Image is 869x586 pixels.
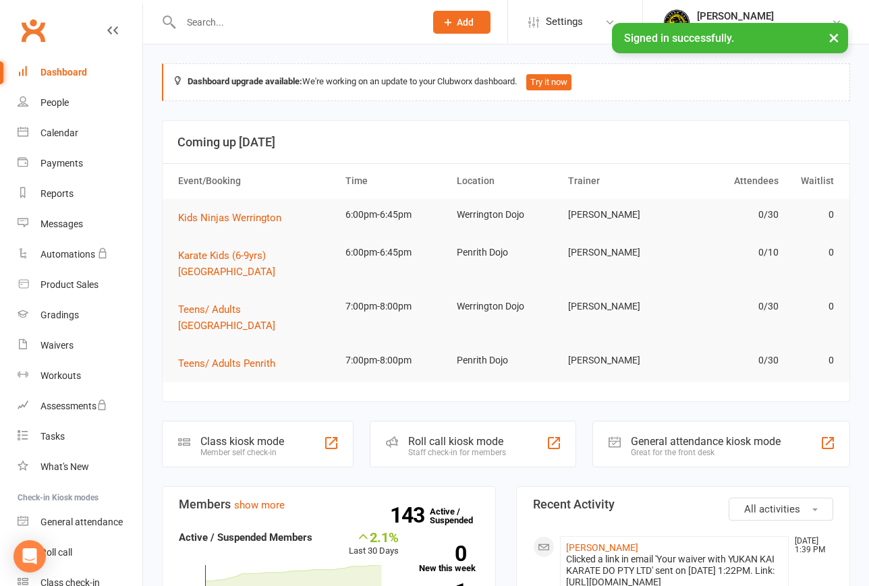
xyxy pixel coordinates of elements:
[40,340,74,351] div: Waivers
[18,88,142,118] a: People
[178,303,275,332] span: Teens/ Adults [GEOGRAPHIC_DATA]
[408,435,506,448] div: Roll call kiosk mode
[390,505,430,525] strong: 143
[40,461,89,472] div: What's New
[822,23,846,52] button: ×
[200,448,284,457] div: Member self check-in
[562,345,673,376] td: [PERSON_NAME]
[562,237,673,268] td: [PERSON_NAME]
[562,164,673,198] th: Trainer
[178,210,291,226] button: Kids Ninjas Werrington
[430,497,489,535] a: 143Active / Suspended
[451,164,562,198] th: Location
[673,345,785,376] td: 0/30
[40,67,87,78] div: Dashboard
[433,11,490,34] button: Add
[562,199,673,231] td: [PERSON_NAME]
[631,448,781,457] div: Great for the front desk
[18,361,142,391] a: Workouts
[40,370,81,381] div: Workouts
[349,529,399,544] div: 2.1%
[339,199,451,231] td: 6:00pm-6:45pm
[178,357,275,370] span: Teens/ Adults Penrith
[178,355,285,372] button: Teens/ Adults Penrith
[40,310,79,320] div: Gradings
[18,118,142,148] a: Calendar
[18,57,142,88] a: Dashboard
[40,127,78,138] div: Calendar
[785,199,841,231] td: 0
[744,503,800,515] span: All activities
[178,247,333,280] button: Karate Kids (6-9yrs) [GEOGRAPHIC_DATA]
[18,270,142,300] a: Product Sales
[562,291,673,322] td: [PERSON_NAME]
[234,499,285,511] a: show more
[40,547,72,558] div: Roll call
[188,76,302,86] strong: Dashboard upgrade available:
[40,249,95,260] div: Automations
[13,540,46,573] div: Open Intercom Messenger
[788,537,833,554] time: [DATE] 1:39 PM
[451,237,562,268] td: Penrith Dojo
[18,209,142,239] a: Messages
[18,330,142,361] a: Waivers
[18,391,142,421] a: Assessments
[40,188,74,199] div: Reports
[457,17,474,28] span: Add
[177,13,416,32] input: Search...
[408,448,506,457] div: Staff check-in for members
[631,435,781,448] div: General attendance kiosk mode
[673,199,785,231] td: 0/30
[533,498,833,511] h3: Recent Activity
[177,136,835,149] h3: Coming up [DATE]
[729,498,833,521] button: All activities
[624,32,734,45] span: Signed in successfully.
[200,435,284,448] div: Class kiosk mode
[673,164,785,198] th: Attendees
[339,345,451,376] td: 7:00pm-8:00pm
[179,531,312,544] strong: Active / Suspended Members
[179,498,479,511] h3: Members
[18,239,142,270] a: Automations
[162,63,850,101] div: We're working on an update to your Clubworx dashboard.
[785,291,841,322] td: 0
[339,237,451,268] td: 6:00pm-6:45pm
[785,164,841,198] th: Waitlist
[339,164,451,198] th: Time
[546,7,583,37] span: Settings
[40,158,83,169] div: Payments
[18,300,142,330] a: Gradings
[178,301,333,334] button: Teens/ Adults [GEOGRAPHIC_DATA]
[18,537,142,568] a: Roll call
[785,237,841,268] td: 0
[349,529,399,558] div: Last 30 Days
[451,345,562,376] td: Penrith Dojo
[697,10,831,22] div: [PERSON_NAME]
[419,544,466,564] strong: 0
[451,199,562,231] td: Werrington Dojo
[172,164,339,198] th: Event/Booking
[18,148,142,179] a: Payments
[40,97,69,108] div: People
[697,22,831,34] div: YUKAN KAI KARATE DO PTY LTD
[40,279,99,290] div: Product Sales
[40,431,65,442] div: Tasks
[526,74,571,90] button: Try it now
[178,212,281,224] span: Kids Ninjas Werrington
[339,291,451,322] td: 7:00pm-8:00pm
[673,291,785,322] td: 0/30
[40,401,107,411] div: Assessments
[16,13,50,47] a: Clubworx
[18,421,142,452] a: Tasks
[785,345,841,376] td: 0
[673,237,785,268] td: 0/10
[18,507,142,537] a: General attendance kiosk mode
[40,517,123,527] div: General attendance
[18,179,142,209] a: Reports
[178,250,275,278] span: Karate Kids (6-9yrs) [GEOGRAPHIC_DATA]
[451,291,562,322] td: Werrington Dojo
[419,546,479,573] a: 0New this week
[663,9,690,36] img: thumb_image1747832703.png
[18,452,142,482] a: What's New
[40,218,83,229] div: Messages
